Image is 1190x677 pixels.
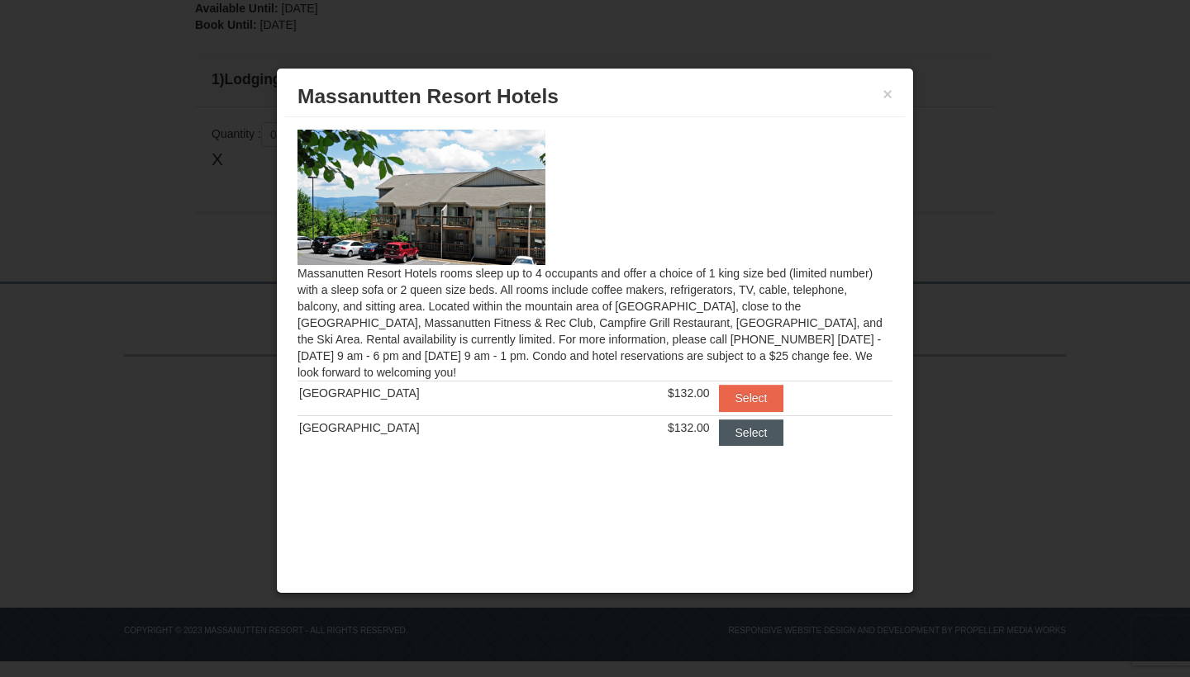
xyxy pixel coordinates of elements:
[299,385,596,401] div: [GEOGRAPHIC_DATA]
[299,419,596,436] div: [GEOGRAPHIC_DATA]
[883,86,892,102] button: ×
[668,421,710,434] span: $132.00
[719,419,784,446] button: Select
[719,385,784,411] button: Select
[297,85,559,107] span: Massanutten Resort Hotels
[668,386,710,400] span: $132.00
[297,130,545,265] img: 19219026-1-e3b4ac8e.jpg
[285,117,905,478] div: Massanutten Resort Hotels rooms sleep up to 4 occupants and offer a choice of 1 king size bed (li...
